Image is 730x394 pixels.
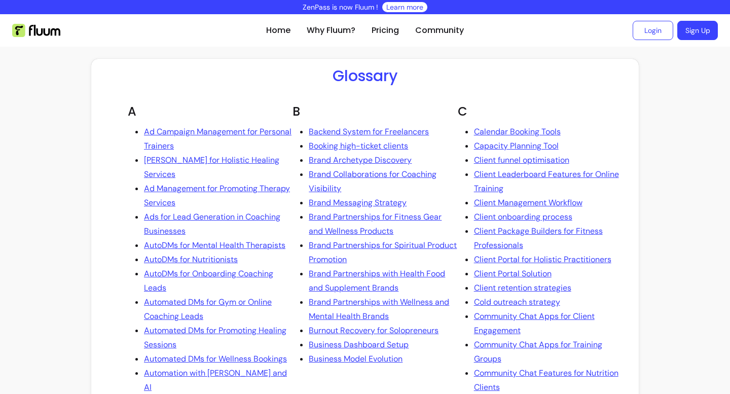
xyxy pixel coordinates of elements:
[474,153,569,167] a: Client funnel optimisation
[309,295,457,324] a: Brand Partnerships with Wellness and Mental Health Brands
[474,210,572,224] a: Client onboarding process
[633,21,673,40] a: Login
[474,196,582,210] a: Client Management Workflow
[474,309,623,338] a: Community Chat Apps for Client Engagement
[474,139,559,153] a: Capacity Planning Tool
[144,352,287,366] a: Automated DMs for Wellness Bookings
[303,2,378,12] p: ZenPass is now Fluum !
[144,324,293,352] a: Automated DMs for Promoting Healing Sessions
[144,125,293,153] a: Ad Campaign Management for Personal Trainers
[372,24,399,37] a: Pricing
[144,182,293,210] a: Ad Management for Promoting Therapy Services
[12,24,60,37] img: Fluum Logo
[309,238,457,267] a: Brand Partnerships for Spiritual Product Promotion
[309,167,457,196] a: Brand Collaborations for Coaching Visibility
[266,24,290,37] a: Home
[309,352,403,366] a: Business Model Evolution
[128,103,293,120] h2: A
[333,67,397,85] h1: Glossary
[474,295,560,309] a: Cold outreach strategy
[458,103,623,120] h2: C
[309,324,439,338] a: Burnout Recovery for Solopreneurs
[474,281,571,295] a: Client retention strategies
[474,167,623,196] a: Client Leaderboard Features for Online Training
[474,253,611,267] a: Client Portal for Holistic Practitioners
[415,24,464,37] a: Community
[309,338,409,352] a: Business Dashboard Setup
[309,139,408,153] a: Booking high-ticket clients
[309,196,407,210] a: Brand Messaging Strategy
[474,267,552,281] a: Client Portal Solution
[144,295,293,324] a: Automated DMs for Gym or Online Coaching Leads
[474,224,623,253] a: Client Package Builders for Fitness Professionals
[309,125,429,139] a: Backend System for Freelancers
[386,2,423,12] a: Learn more
[474,125,561,139] a: Calendar Booking Tools
[293,103,457,120] h2: B
[144,210,293,238] a: Ads for Lead Generation in Coaching Businesses
[309,153,412,167] a: Brand Archetype Discovery
[474,338,623,366] a: Community Chat Apps for Training Groups
[309,267,457,295] a: Brand Partnerships with Health Food and Supplement Brands
[144,253,238,267] a: AutoDMs for Nutritionists
[144,153,293,182] a: [PERSON_NAME] for Holistic Healing Services
[144,267,293,295] a: AutoDMs for Onboarding Coaching Leads
[677,21,718,40] a: Sign Up
[307,24,355,37] a: Why Fluum?
[144,238,285,253] a: AutoDMs for Mental Health Therapists
[309,210,457,238] a: Brand Partnerships for Fitness Gear and Wellness Products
